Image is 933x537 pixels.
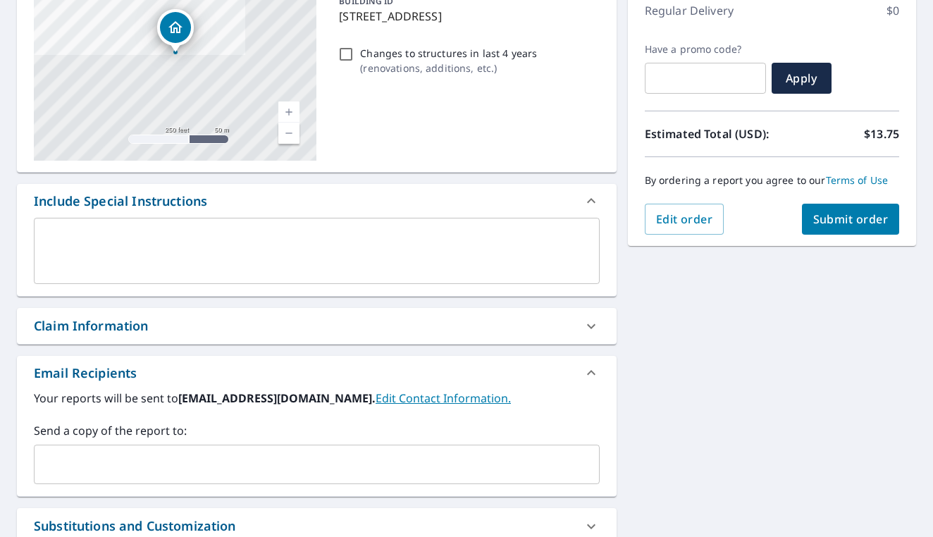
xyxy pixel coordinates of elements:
p: ( renovations, additions, etc. ) [360,61,537,75]
p: Changes to structures in last 4 years [360,46,537,61]
label: Your reports will be sent to [34,390,600,407]
p: $0 [886,2,899,19]
a: Current Level 17, Zoom In [278,101,299,123]
p: $13.75 [864,125,899,142]
div: Email Recipients [34,364,137,383]
div: Claim Information [34,316,149,335]
p: By ordering a report you agree to our [645,174,899,187]
div: Include Special Instructions [17,184,617,218]
span: Submit order [813,211,889,227]
span: Edit order [656,211,713,227]
label: Send a copy of the report to: [34,422,600,439]
button: Edit order [645,204,724,235]
label: Have a promo code? [645,43,766,56]
a: Current Level 17, Zoom Out [278,123,299,144]
button: Apply [772,63,832,94]
div: Substitutions and Customization [34,517,236,536]
p: Estimated Total (USD): [645,125,772,142]
b: [EMAIL_ADDRESS][DOMAIN_NAME]. [178,390,376,406]
a: EditContactInfo [376,390,511,406]
div: Claim Information [17,308,617,344]
div: Include Special Instructions [34,192,207,211]
button: Submit order [802,204,900,235]
div: Email Recipients [17,356,617,390]
span: Apply [783,70,820,86]
a: Terms of Use [826,173,889,187]
p: [STREET_ADDRESS] [339,8,593,25]
p: Regular Delivery [645,2,734,19]
div: Dropped pin, building 1, Residential property, 34 Crosswinds Dr Groton, CT 06340 [157,9,194,53]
